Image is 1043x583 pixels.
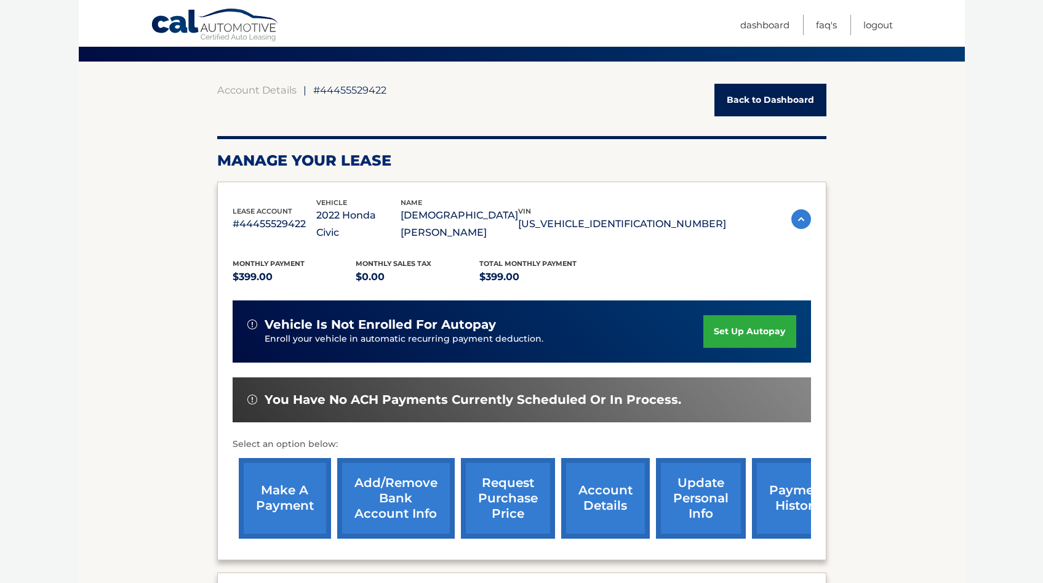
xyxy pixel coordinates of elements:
[461,458,555,539] a: request purchase price
[356,259,431,268] span: Monthly sales Tax
[303,84,306,96] span: |
[265,392,681,408] span: You have no ACH payments currently scheduled or in process.
[816,15,837,35] a: FAQ's
[233,268,356,286] p: $399.00
[233,215,317,233] p: #44455529422
[656,458,746,539] a: update personal info
[337,458,455,539] a: Add/Remove bank account info
[791,209,811,229] img: accordion-active.svg
[316,207,401,241] p: 2022 Honda Civic
[265,332,704,346] p: Enroll your vehicle in automatic recurring payment deduction.
[714,84,826,116] a: Back to Dashboard
[265,317,496,332] span: vehicle is not enrolled for autopay
[247,395,257,404] img: alert-white.svg
[239,458,331,539] a: make a payment
[217,151,826,170] h2: Manage Your Lease
[703,315,796,348] a: set up autopay
[217,84,297,96] a: Account Details
[752,458,844,539] a: payment history
[479,268,603,286] p: $399.00
[561,458,650,539] a: account details
[479,259,577,268] span: Total Monthly Payment
[233,437,811,452] p: Select an option below:
[518,215,726,233] p: [US_VEHICLE_IDENTIFICATION_NUMBER]
[740,15,789,35] a: Dashboard
[247,320,257,329] img: alert-white.svg
[863,15,893,35] a: Logout
[518,207,531,215] span: vin
[356,268,479,286] p: $0.00
[233,259,305,268] span: Monthly Payment
[401,198,422,207] span: name
[151,8,280,44] a: Cal Automotive
[401,207,518,241] p: [DEMOGRAPHIC_DATA][PERSON_NAME]
[316,198,347,207] span: vehicle
[233,207,292,215] span: lease account
[313,84,386,96] span: #44455529422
